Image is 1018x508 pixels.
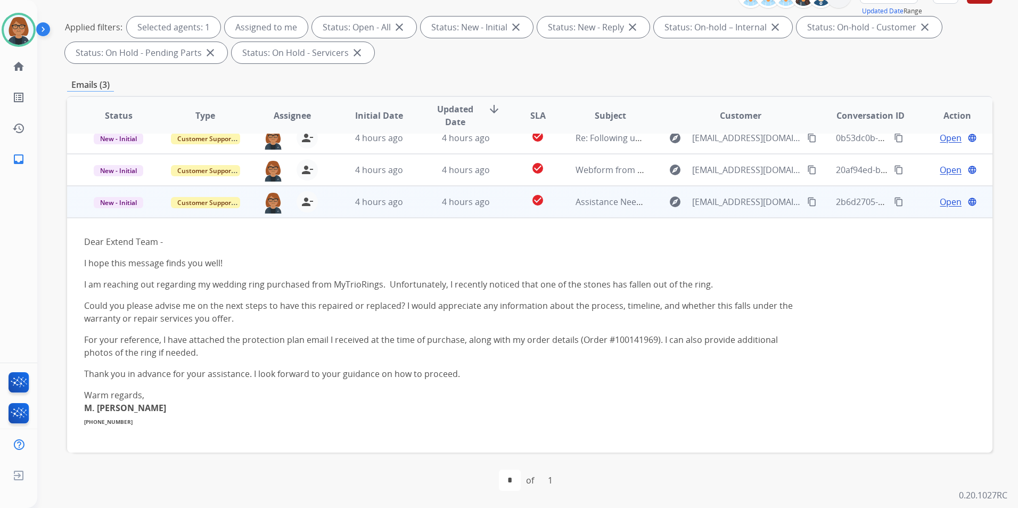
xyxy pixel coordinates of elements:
mat-icon: content_copy [807,197,817,207]
span: 4 hours ago [355,164,403,176]
span: Range [862,6,922,15]
span: 4 hours ago [355,196,403,208]
mat-icon: check_circle [531,194,544,207]
span: Conversation ID [836,109,905,122]
mat-icon: content_copy [894,197,904,207]
p: Thank you in advance for your assistance. I look forward to your guidance on how to proceed. [84,367,802,380]
mat-icon: list_alt [12,91,25,104]
span: Customer Support [171,197,240,208]
mat-icon: close [393,21,406,34]
span: Initial Date [355,109,403,122]
p: 0.20.1027RC [959,489,1007,502]
div: Selected agents: 1 [127,17,220,38]
div: Status: On Hold - Servicers [232,42,374,63]
div: Status: New - Initial [421,17,533,38]
div: of [526,474,534,487]
div: 1 [539,470,561,491]
mat-icon: explore [669,195,682,208]
img: avatar [4,15,34,45]
span: Assignee [274,109,311,122]
img: agent-avatar [262,191,284,214]
p: For your reference, I have attached the protection plan email I received at the time of purchase,... [84,333,802,359]
mat-icon: close [918,21,931,34]
mat-icon: language [967,133,977,143]
span: Assistance Needed - Missing Stone from Wedding Ring (Order #100141969) [576,196,876,208]
p: Emails (3) [67,78,114,92]
mat-icon: content_copy [894,133,904,143]
p: Warm regards, [84,389,802,427]
span: 4 hours ago [442,196,490,208]
mat-icon: close [351,46,364,59]
mat-icon: language [967,197,977,207]
span: Updated Date [431,103,479,128]
mat-icon: history [12,122,25,135]
span: New - Initial [94,133,143,144]
span: [EMAIL_ADDRESS][DOMAIN_NAME] [692,195,801,208]
mat-icon: content_copy [894,165,904,175]
mat-icon: person_remove [301,195,314,208]
mat-icon: close [626,21,639,34]
span: Re: Following up: Your Extend claim [576,132,717,144]
span: Subject [595,109,626,122]
mat-icon: person_remove [301,163,314,176]
span: 4 hours ago [442,132,490,144]
mat-icon: content_copy [807,133,817,143]
span: [EMAIL_ADDRESS][DOMAIN_NAME] [692,132,801,144]
mat-icon: check_circle [531,162,544,175]
p: Dear Extend Team - [84,235,802,248]
mat-icon: language [967,165,977,175]
span: 4 hours ago [355,132,403,144]
div: Status: New - Reply [537,17,650,38]
mat-icon: arrow_downward [488,103,500,116]
div: Status: On Hold - Pending Parts [65,42,227,63]
span: 0b53dc0b-e6b5-49a8-b8a7-b3b272b177d2 [836,132,1004,144]
div: Assigned to me [225,17,308,38]
span: [EMAIL_ADDRESS][DOMAIN_NAME] [692,163,801,176]
mat-icon: close [204,46,217,59]
img: agent-avatar [262,159,284,182]
span: Webform from [EMAIL_ADDRESS][DOMAIN_NAME] on [DATE] [576,164,817,176]
div: Status: On-hold – Internal [654,17,792,38]
span: Type [195,109,215,122]
div: Status: On-hold - Customer [797,17,942,38]
p: I hope this message finds you well! [84,257,802,269]
span: Status [105,109,133,122]
mat-icon: inbox [12,153,25,166]
span: 4 hours ago [442,164,490,176]
mat-icon: check_circle [531,130,544,143]
mat-icon: home [12,60,25,73]
mat-icon: explore [669,163,682,176]
span: 2b6d2705-7220-4e8a-9d12-34056ea9cb75 [836,196,1001,208]
mat-icon: close [510,21,522,34]
mat-icon: person_remove [301,132,314,144]
span: Open [940,163,962,176]
span: Open [940,195,962,208]
span: New - Initial [94,197,143,208]
span: Customer Support [171,133,240,144]
p: Applied filters: [65,21,122,34]
span: Open [940,132,962,144]
mat-icon: close [769,21,782,34]
span: New - Initial [94,165,143,176]
th: Action [906,97,992,134]
font: [PHONE_NUMBER] [84,418,133,425]
div: Status: Open - All [312,17,416,38]
p: Could you please advise me on the next steps to have this repaired or replaced? I would appreciat... [84,299,802,325]
span: SLA [530,109,546,122]
button: Updated Date [862,7,904,15]
p: I am reaching out regarding my wedding ring purchased from MyTrioRings. Unfortunately, I recently... [84,278,802,291]
img: agent-avatar [262,127,284,150]
span: Customer [720,109,761,122]
b: M. [PERSON_NAME] [84,402,166,427]
mat-icon: content_copy [807,165,817,175]
span: Customer Support [171,165,240,176]
mat-icon: explore [669,132,682,144]
span: 20af94ed-b7cc-4941-b7bd-d7c324372277 [836,164,999,176]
